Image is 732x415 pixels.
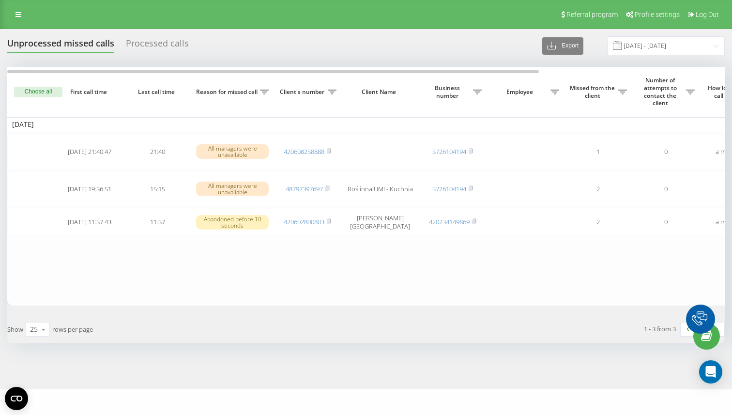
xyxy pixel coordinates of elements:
[564,171,632,207] td: 2
[5,387,28,410] button: Open CMP widget
[196,88,260,96] span: Reason for missed call
[286,184,323,193] a: 48797397697
[637,77,686,107] span: Number of attempts to contact the client
[196,144,269,159] div: All managers were unavailable
[56,209,123,236] td: [DATE] 11:37:43
[284,217,324,226] a: 420602800803
[284,147,324,156] a: 420608258888
[123,209,191,236] td: 11:37
[196,182,269,196] div: All managers were unavailable
[7,325,23,334] span: Show
[196,215,269,230] div: Abandoned before 10 seconds
[644,324,676,334] div: 1 - 3 from 3
[123,171,191,207] td: 15:15
[564,134,632,169] td: 1
[542,37,583,55] button: Export
[123,134,191,169] td: 21:40
[432,147,466,156] a: 3726104194
[350,88,411,96] span: Client Name
[52,325,93,334] span: rows per page
[424,84,473,99] span: Business number
[566,11,618,18] span: Referral program
[30,324,38,334] div: 25
[699,360,722,384] div: Open Intercom Messenger
[341,209,419,236] td: [PERSON_NAME][GEOGRAPHIC_DATA]
[278,88,328,96] span: Client's number
[564,209,632,236] td: 2
[632,209,700,236] td: 0
[635,11,680,18] span: Profile settings
[14,87,62,97] button: Choose all
[429,217,470,226] a: 420234149869
[569,84,618,99] span: Missed from the client
[696,11,719,18] span: Log Out
[432,184,466,193] a: 3726104194
[341,171,419,207] td: Roślinna UMI - Kuchnia
[632,134,700,169] td: 0
[56,134,123,169] td: [DATE] 21:40:47
[56,171,123,207] td: [DATE] 19:36:51
[7,38,114,53] div: Unprocessed missed calls
[491,88,550,96] span: Employee
[632,171,700,207] td: 0
[126,38,189,53] div: Processed calls
[131,88,183,96] span: Last call time
[63,88,116,96] span: First call time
